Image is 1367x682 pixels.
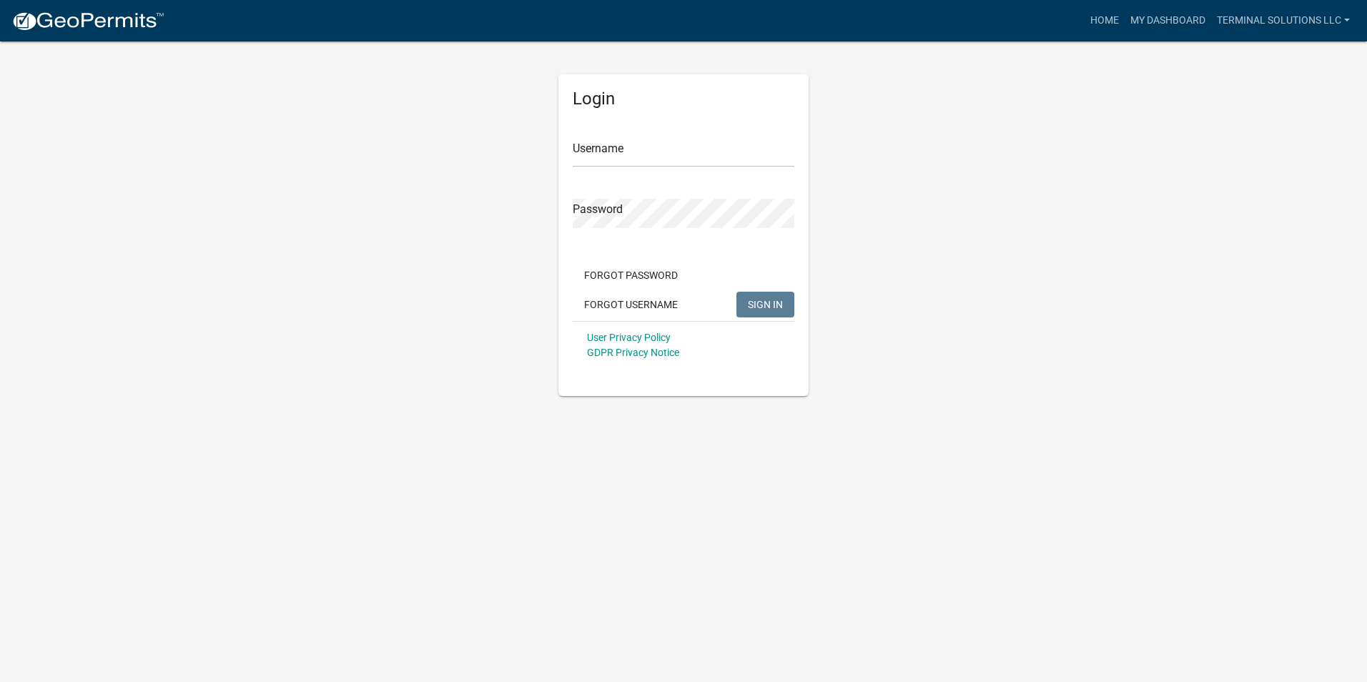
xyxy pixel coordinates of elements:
[587,347,679,358] a: GDPR Privacy Notice
[1125,7,1211,34] a: My Dashboard
[736,292,794,317] button: SIGN IN
[1211,7,1356,34] a: Terminal Solutions LLC
[573,89,794,109] h5: Login
[587,332,671,343] a: User Privacy Policy
[748,298,783,310] span: SIGN IN
[1085,7,1125,34] a: Home
[573,262,689,288] button: Forgot Password
[573,292,689,317] button: Forgot Username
